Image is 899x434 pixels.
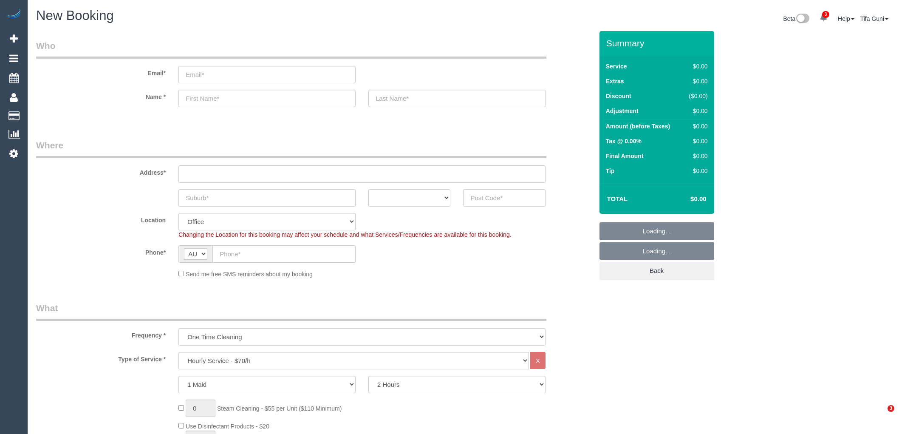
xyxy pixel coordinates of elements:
[606,77,624,85] label: Extras
[685,122,708,130] div: $0.00
[5,9,22,20] img: Automaid Logo
[178,66,356,83] input: Email*
[212,245,356,263] input: Phone*
[599,262,714,280] a: Back
[463,189,545,207] input: Post Code*
[606,152,644,160] label: Final Amount
[685,77,708,85] div: $0.00
[870,405,891,425] iframe: Intercom live chat
[860,15,888,22] a: Tifa Guni
[822,11,829,18] span: 3
[178,189,356,207] input: Suburb*
[217,405,342,412] span: Steam Cleaning - $55 per Unit ($110 Minimum)
[606,38,710,48] h3: Summary
[815,9,832,27] a: 3
[685,107,708,115] div: $0.00
[783,15,809,22] a: Beta
[606,62,627,71] label: Service
[606,122,670,130] label: Amount (before Taxes)
[178,90,356,107] input: First Name*
[186,423,269,430] span: Use Disinfectant Products - $20
[685,137,708,145] div: $0.00
[178,231,511,238] span: Changing the Location for this booking may affect your schedule and what Services/Frequencies are...
[30,66,172,77] label: Email*
[36,139,546,158] legend: Where
[36,40,546,59] legend: Who
[606,167,615,175] label: Tip
[368,90,546,107] input: Last Name*
[30,245,172,257] label: Phone*
[607,195,628,202] strong: Total
[30,328,172,340] label: Frequency *
[36,8,114,23] span: New Booking
[838,15,854,22] a: Help
[30,213,172,224] label: Location
[186,271,313,278] span: Send me free SMS reminders about my booking
[30,90,172,101] label: Name *
[685,92,708,100] div: ($0.00)
[30,165,172,177] label: Address*
[606,107,639,115] label: Adjustment
[665,196,706,203] h4: $0.00
[606,92,631,100] label: Discount
[685,167,708,175] div: $0.00
[888,405,894,412] span: 3
[795,14,809,25] img: New interface
[30,352,172,363] label: Type of Service *
[36,302,546,321] legend: What
[685,62,708,71] div: $0.00
[685,152,708,160] div: $0.00
[606,137,642,145] label: Tax @ 0.00%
